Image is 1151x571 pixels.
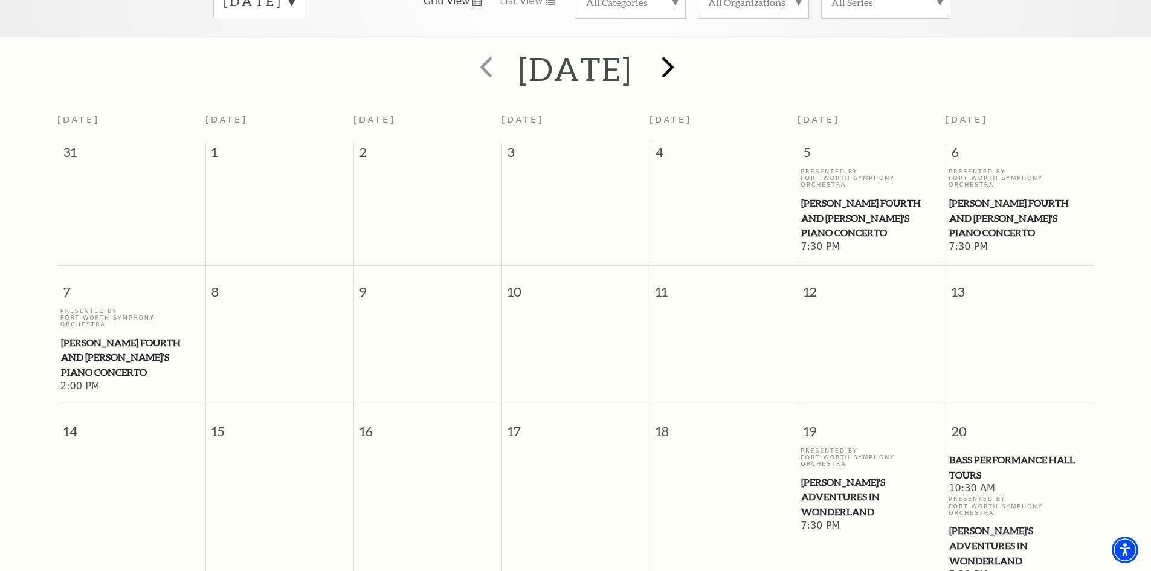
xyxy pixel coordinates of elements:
[949,168,1091,189] p: Presented By Fort Worth Symphony Orchestra
[60,380,202,393] span: 2:00 PM
[354,405,501,447] span: 16
[463,48,507,91] button: prev
[650,266,798,308] span: 11
[946,405,1094,447] span: 20
[353,115,396,124] span: [DATE]
[949,240,1091,254] span: 7:30 PM
[798,266,946,308] span: 12
[949,453,1090,482] span: Bass Performance Hall Tours
[57,266,205,308] span: 7
[949,523,1091,568] a: Alice's Adventures in Wonderland
[801,520,943,533] span: 7:30 PM
[949,495,1091,516] p: Presented By Fort Worth Symphony Orchestra
[644,48,688,91] button: next
[946,115,988,124] span: [DATE]
[801,196,942,240] span: [PERSON_NAME] Fourth and [PERSON_NAME]'s Piano Concerto
[650,115,692,124] span: [DATE]
[801,447,943,468] p: Presented By Fort Worth Symphony Orchestra
[798,143,946,167] span: 5
[206,405,353,447] span: 15
[206,266,353,308] span: 8
[801,196,943,240] a: Brahms Fourth and Grieg's Piano Concerto
[57,405,205,447] span: 14
[650,143,798,167] span: 4
[57,143,205,167] span: 31
[354,143,501,167] span: 2
[946,266,1094,308] span: 13
[60,308,202,328] p: Presented By Fort Worth Symphony Orchestra
[650,405,798,447] span: 18
[946,143,1094,167] span: 6
[949,196,1091,240] a: Brahms Fourth and Grieg's Piano Concerto
[801,475,943,520] a: Alice's Adventures in Wonderland
[501,115,544,124] span: [DATE]
[518,50,633,88] h2: [DATE]
[502,266,650,308] span: 10
[798,405,946,447] span: 19
[502,405,650,447] span: 17
[949,482,1091,495] span: 10:30 AM
[502,143,650,167] span: 3
[949,196,1090,240] span: [PERSON_NAME] Fourth and [PERSON_NAME]'s Piano Concerto
[61,335,202,380] span: [PERSON_NAME] Fourth and [PERSON_NAME]'s Piano Concerto
[1112,537,1138,563] div: Accessibility Menu
[57,115,100,124] span: [DATE]
[354,266,501,308] span: 9
[60,335,202,380] a: Brahms Fourth and Grieg's Piano Concerto
[949,453,1091,482] a: Bass Performance Hall Tours
[801,168,943,189] p: Presented By Fort Worth Symphony Orchestra
[801,475,942,520] span: [PERSON_NAME]'s Adventures in Wonderland
[206,143,353,167] span: 1
[205,115,248,124] span: [DATE]
[801,240,943,254] span: 7:30 PM
[798,115,840,124] span: [DATE]
[949,523,1090,568] span: [PERSON_NAME]'s Adventures in Wonderland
